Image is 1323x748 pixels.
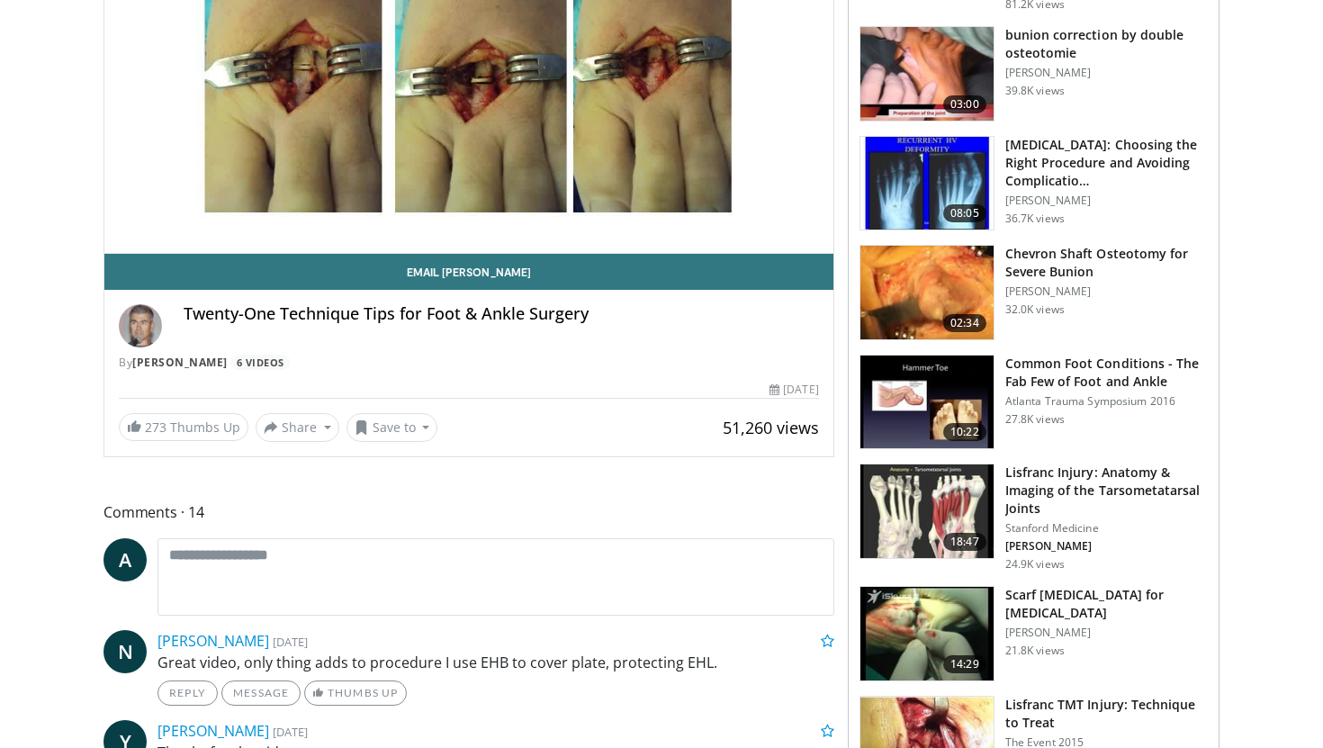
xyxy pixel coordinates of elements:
[1005,284,1208,299] p: [PERSON_NAME]
[1005,626,1208,640] p: [PERSON_NAME]
[943,533,986,551] span: 18:47
[132,355,228,370] a: [PERSON_NAME]
[256,413,339,442] button: Share
[346,413,438,442] button: Save to
[104,254,833,290] a: Email [PERSON_NAME]
[943,423,986,441] span: 10:22
[119,355,819,371] div: By
[230,355,290,370] a: 6 Videos
[860,587,994,680] img: hR6qJalQBtA771a35hMDoxOjBrOw-uIx_1.150x105_q85_crop-smart_upscale.jpg
[1005,644,1065,658] p: 21.8K views
[221,680,301,706] a: Message
[1005,84,1065,98] p: 39.8K views
[1005,696,1208,732] h3: Lisfranc TMT Injury: Technique to Treat
[860,356,994,449] img: 4559c471-f09d-4bda-8b3b-c296350a5489.150x105_q85_crop-smart_upscale.jpg
[859,26,1208,122] a: 03:00 bunion correction by double osteotomie [PERSON_NAME] 39.8K views
[859,245,1208,340] a: 02:34 Chevron Shaft Osteotomy for Severe Bunion [PERSON_NAME] 32.0K views
[1005,136,1208,190] h3: [MEDICAL_DATA]: Choosing the Right Procedure and Avoiding Complicatio…
[157,721,269,741] a: [PERSON_NAME]
[859,464,1208,572] a: 18:47 Lisfranc Injury: Anatomy & Imaging of the Tarsometatarsal Joints Stanford Medicine [PERSON_...
[119,304,162,347] img: Avatar
[1005,355,1208,391] h3: Common Foot Conditions - The Fab Few of Foot and Ankle
[859,355,1208,450] a: 10:22 Common Foot Conditions - The Fab Few of Foot and Ankle Atlanta Trauma Symposium 2016 27.8K ...
[943,95,986,113] span: 03:00
[860,464,994,558] img: cf38df8d-9b01-422e-ad42-3a0389097cd5.150x105_q85_crop-smart_upscale.jpg
[859,586,1208,681] a: 14:29 Scarf [MEDICAL_DATA] for [MEDICAL_DATA] [PERSON_NAME] 21.8K views
[1005,26,1208,62] h3: bunion correction by double osteotomie
[1005,212,1065,226] p: 36.7K views
[943,655,986,673] span: 14:29
[1005,521,1208,536] p: Stanford Medicine
[103,538,147,581] a: A
[119,413,248,441] a: 273 Thumbs Up
[157,631,269,651] a: [PERSON_NAME]
[273,634,308,650] small: [DATE]
[1005,194,1208,208] p: [PERSON_NAME]
[145,419,166,436] span: 273
[860,137,994,230] img: 3c75a04a-ad21-4ad9-966a-c963a6420fc5.150x105_q85_crop-smart_upscale.jpg
[273,724,308,740] small: [DATE]
[304,680,406,706] a: Thumbs Up
[103,500,834,524] span: Comments 14
[103,630,147,673] a: N
[184,304,819,324] h4: Twenty-One Technique Tips for Foot & Ankle Surgery
[157,652,834,673] p: Great video, only thing adds to procedure I use EHB to cover plate, protecting EHL.
[769,382,818,398] div: [DATE]
[1005,394,1208,409] p: Atlanta Trauma Symposium 2016
[1005,66,1208,80] p: [PERSON_NAME]
[1005,464,1208,518] h3: Lisfranc Injury: Anatomy & Imaging of the Tarsometatarsal Joints
[157,680,218,706] a: Reply
[859,136,1208,231] a: 08:05 [MEDICAL_DATA]: Choosing the Right Procedure and Avoiding Complicatio… [PERSON_NAME] 36.7K ...
[1005,586,1208,622] h3: Scarf [MEDICAL_DATA] for [MEDICAL_DATA]
[1005,302,1065,317] p: 32.0K views
[943,314,986,332] span: 02:34
[860,246,994,339] img: sanhudo_chevron_3.png.150x105_q85_crop-smart_upscale.jpg
[1005,539,1208,554] p: [PERSON_NAME]
[943,204,986,222] span: 08:05
[1005,245,1208,281] h3: Chevron Shaft Osteotomy for Severe Bunion
[1005,412,1065,427] p: 27.8K views
[1005,557,1065,572] p: 24.9K views
[723,417,819,438] span: 51,260 views
[860,27,994,121] img: 294729_0000_1.png.150x105_q85_crop-smart_upscale.jpg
